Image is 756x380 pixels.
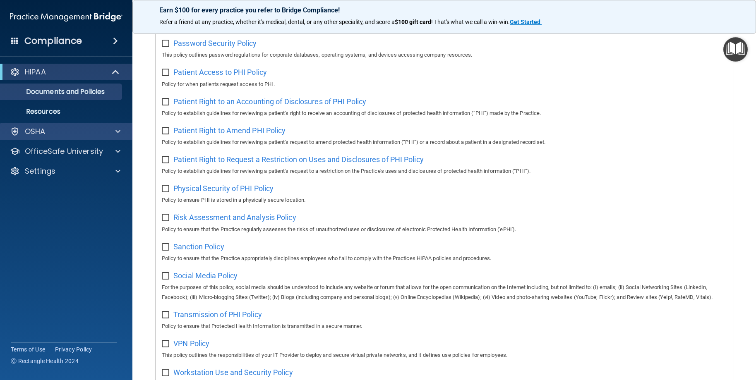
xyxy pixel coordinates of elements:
[173,310,262,319] span: Transmission of PHI Policy
[5,108,118,116] p: Resources
[55,345,92,354] a: Privacy Policy
[25,67,46,77] p: HIPAA
[11,357,79,365] span: Ⓒ Rectangle Health 2024
[162,79,727,89] p: Policy for when patients request access to PHI.
[10,127,120,136] a: OSHA
[10,166,120,176] a: Settings
[24,35,82,47] h4: Compliance
[173,155,424,164] span: Patient Right to Request a Restriction on Uses and Disclosures of PHI Policy
[510,19,540,25] strong: Get Started
[173,97,366,106] span: Patient Right to an Accounting of Disclosures of PHI Policy
[162,166,727,176] p: Policy to establish guidelines for reviewing a patient’s request to a restriction on the Practice...
[5,88,118,96] p: Documents and Policies
[162,137,727,147] p: Policy to establish guidelines for reviewing a patient’s request to amend protected health inform...
[25,146,103,156] p: OfficeSafe University
[162,108,727,118] p: Policy to establish guidelines for reviewing a patient’s right to receive an accounting of disclo...
[162,195,727,205] p: Policy to ensure PHI is stored in a physically secure location.
[162,225,727,234] p: Policy to ensure that the Practice regularly assesses the risks of unauthorized uses or disclosur...
[10,146,120,156] a: OfficeSafe University
[162,253,727,263] p: Policy to ensure that the Practice appropriately disciplines employees who fail to comply with th...
[173,68,267,76] span: Patient Access to PHI Policy
[159,6,729,14] p: Earn $100 for every practice you refer to Bridge Compliance!
[431,19,510,25] span: ! That's what we call a win-win.
[162,282,727,302] p: For the purposes of this policy, social media should be understood to include any website or foru...
[510,19,542,25] a: Get Started
[173,271,238,280] span: Social Media Policy
[11,345,45,354] a: Terms of Use
[10,67,120,77] a: HIPAA
[159,19,395,25] span: Refer a friend at any practice, whether it's medical, dental, or any other speciality, and score a
[395,19,431,25] strong: $100 gift card
[173,213,296,222] span: Risk Assessment and Analysis Policy
[173,126,286,135] span: Patient Right to Amend PHI Policy
[162,321,727,331] p: Policy to ensure that Protected Health Information is transmitted in a secure manner.
[10,9,122,25] img: PMB logo
[162,350,727,360] p: This policy outlines the responsibilities of your IT Provider to deploy and secure virtual privat...
[25,127,46,136] p: OSHA
[173,242,224,251] span: Sanction Policy
[723,37,748,62] button: Open Resource Center
[25,166,55,176] p: Settings
[173,368,293,377] span: Workstation Use and Security Policy
[162,50,727,60] p: This policy outlines password regulations for corporate databases, operating systems, and devices...
[173,184,274,193] span: Physical Security of PHI Policy
[173,339,209,348] span: VPN Policy
[173,39,257,48] span: Password Security Policy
